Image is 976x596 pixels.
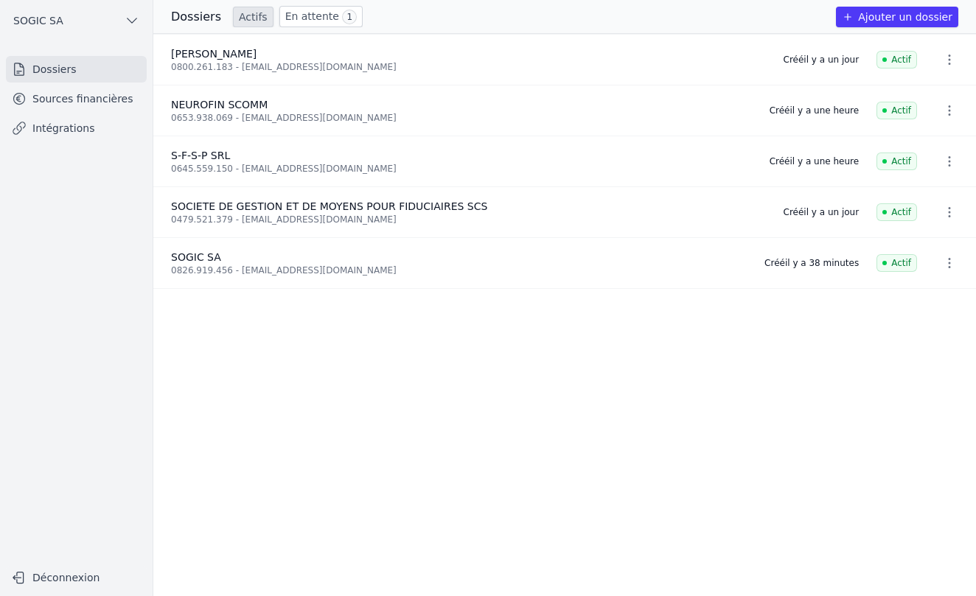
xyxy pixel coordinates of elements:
span: [PERSON_NAME] [171,48,257,60]
button: SOGIC SA [6,9,147,32]
span: SOGIC SA [171,251,221,263]
div: Créé il y a un jour [784,54,860,66]
a: Intégrations [6,115,147,141]
div: 0826.919.456 - [EMAIL_ADDRESS][DOMAIN_NAME] [171,264,747,276]
span: Actif [876,203,917,221]
span: S-F-S-P SRL [171,150,230,161]
span: Actif [876,254,917,272]
span: SOGIC SA [13,13,63,28]
button: Ajouter un dossier [836,7,958,27]
a: Dossiers [6,56,147,83]
div: Créé il y a une heure [770,155,859,167]
div: 0645.559.150 - [EMAIL_ADDRESS][DOMAIN_NAME] [171,163,752,175]
div: 0653.938.069 - [EMAIL_ADDRESS][DOMAIN_NAME] [171,112,752,124]
a: Sources financières [6,85,147,112]
span: SOCIETE DE GESTION ET DE MOYENS POUR FIDUCIAIRES SCS [171,200,487,212]
div: Créé il y a un jour [784,206,860,218]
div: Créé il y a une heure [770,105,859,116]
a: En attente 1 [279,6,363,27]
h3: Dossiers [171,8,221,26]
button: Déconnexion [6,566,147,589]
span: NEUROFIN SCOMM [171,99,268,111]
div: 0479.521.379 - [EMAIL_ADDRESS][DOMAIN_NAME] [171,214,766,225]
div: 0800.261.183 - [EMAIL_ADDRESS][DOMAIN_NAME] [171,61,766,73]
span: Actif [876,102,917,119]
span: Actif [876,51,917,69]
div: Créé il y a 38 minutes [764,257,859,269]
span: 1 [342,10,357,24]
a: Actifs [233,7,273,27]
span: Actif [876,152,917,170]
